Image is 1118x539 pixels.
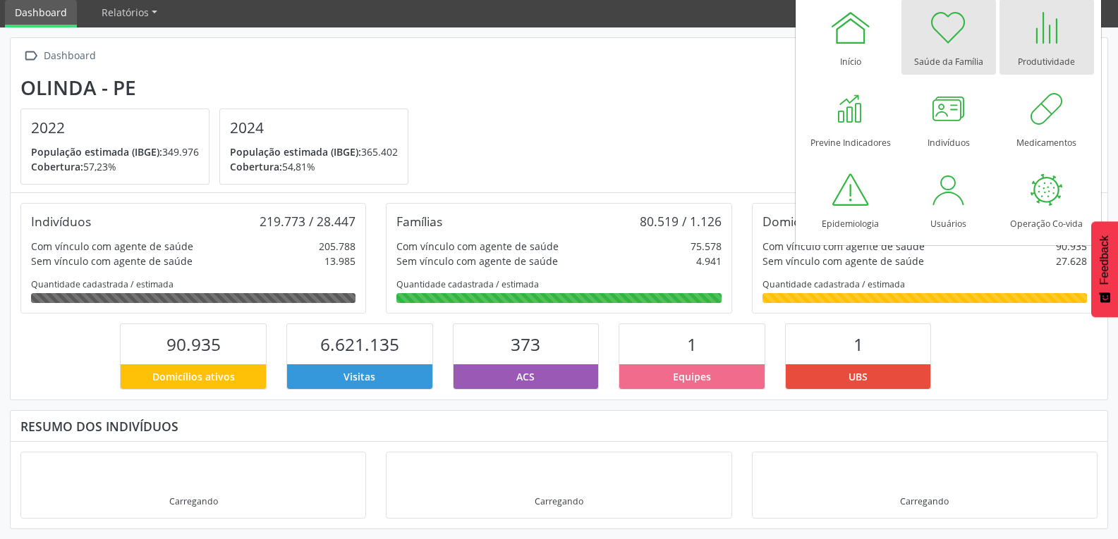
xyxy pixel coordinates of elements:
[31,278,356,290] div: Quantidade cadastrada / estimada
[803,161,898,237] a: Epidemiologia
[999,80,1094,156] a: Medicamentos
[1091,221,1118,317] button: Feedback - Mostrar pesquisa
[230,145,361,159] span: População estimada (IBGE):
[640,213,722,229] div: 80.519 / 1.126
[849,369,868,384] span: UBS
[1056,254,1087,268] div: 27.628
[762,213,821,229] div: Domicílios
[20,76,418,99] div: Olinda - PE
[762,239,925,254] div: Com vínculo com agente de saúde
[230,144,398,159] p: 365.402
[901,80,996,156] a: Indivíduos
[166,333,221,356] span: 90.935
[901,161,996,237] a: Usuários
[396,213,442,229] div: Famílias
[31,145,162,159] span: População estimada (IBGE):
[230,159,398,174] p: 54,81%
[31,254,193,268] div: Sem vínculo com agente de saúde
[1056,239,1087,254] div: 90.935
[102,6,149,19] span: Relatórios
[344,369,375,384] span: Visitas
[687,333,697,356] span: 1
[319,239,356,254] div: 205.788
[396,254,558,268] div: Sem vínculo com agente de saúde
[260,213,356,229] div: 219.773 / 28.447
[152,369,235,384] span: Domicílios ativos
[230,160,282,173] span: Cobertura:
[320,333,399,356] span: 6.621.135
[762,278,1087,290] div: Quantidade cadastrada / estimada
[41,46,98,66] div: Dashboard
[511,333,540,356] span: 373
[31,144,199,159] p: 349.976
[169,495,218,507] div: Carregando
[999,161,1094,237] a: Operação Co-vida
[535,495,583,507] div: Carregando
[516,369,535,384] span: ACS
[31,239,193,254] div: Com vínculo com agente de saúde
[20,46,98,66] a:  Dashboard
[230,119,398,137] h4: 2024
[31,159,199,174] p: 57,23%
[396,239,559,254] div: Com vínculo com agente de saúde
[20,419,1098,434] div: Resumo dos indivíduos
[31,160,83,173] span: Cobertura:
[20,46,41,66] i: 
[696,254,722,268] div: 4.941
[803,80,898,156] a: Previne Indicadores
[673,369,711,384] span: Equipes
[396,278,721,290] div: Quantidade cadastrada / estimada
[31,119,199,137] h4: 2022
[853,333,863,356] span: 1
[762,254,924,268] div: Sem vínculo com agente de saúde
[31,213,91,229] div: Indivíduos
[324,254,356,268] div: 13.985
[1098,235,1111,285] span: Feedback
[691,239,722,254] div: 75.578
[900,495,949,507] div: Carregando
